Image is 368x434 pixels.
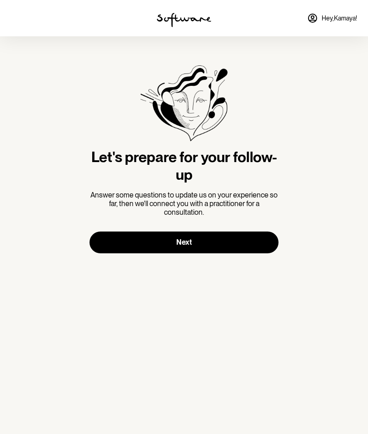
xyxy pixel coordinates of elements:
h3: Let's prepare for your follow-up [90,148,278,183]
span: Next [176,238,192,247]
img: Software treatment bottle [140,65,228,141]
span: Hey, Kamaya ! [322,15,357,22]
a: Hey,Kamaya! [302,7,363,29]
img: software logo [157,13,211,27]
button: Next [90,232,278,253]
p: Answer some questions to update us on your experience so far, then we'll connect you with a pract... [90,191,278,217]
